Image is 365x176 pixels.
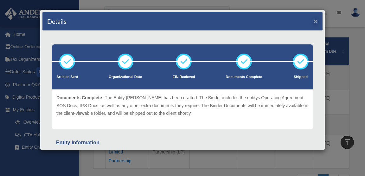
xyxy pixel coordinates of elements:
p: Documents Complete [226,74,262,80]
div: Entity Information [56,138,309,147]
h4: Details [47,17,67,26]
p: The Entity [PERSON_NAME] has been drafted. The Binder includes the entitys Operating Agreement, S... [56,94,309,117]
p: EIN Recieved [173,74,195,80]
p: Articles Sent [56,74,78,80]
button: × [314,18,318,24]
p: Shipped [293,74,309,80]
span: Documents Complete - [56,95,105,100]
p: Organizational Date [109,74,142,80]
